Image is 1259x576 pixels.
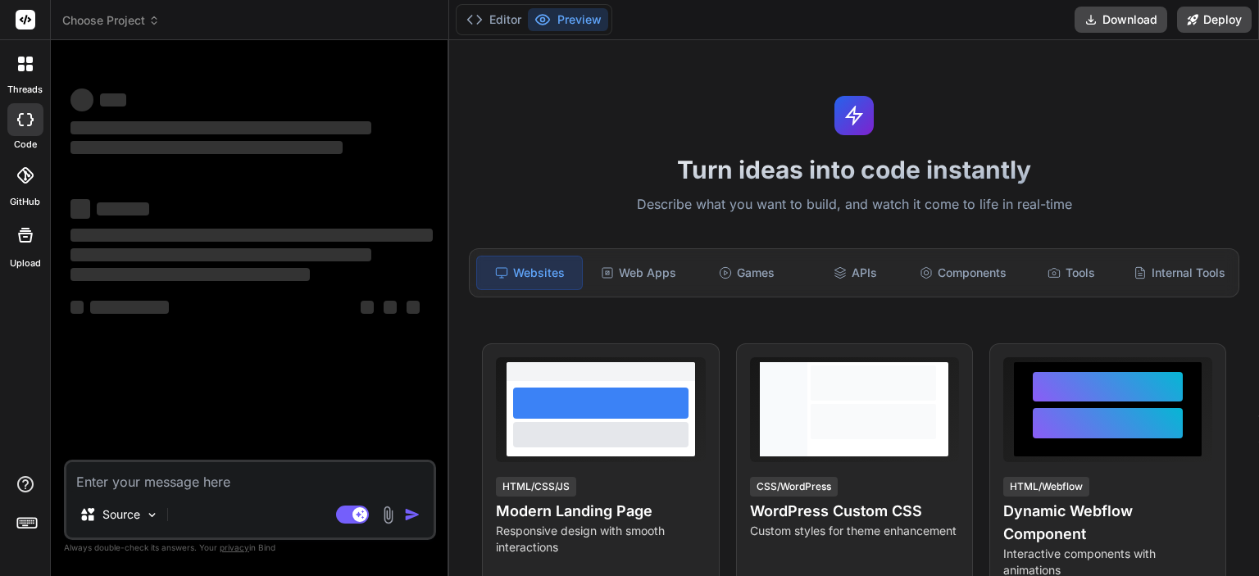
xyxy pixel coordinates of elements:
[1003,500,1212,546] h4: Dynamic Webflow Component
[1019,256,1124,290] div: Tools
[70,199,90,219] span: ‌
[404,506,420,523] img: icon
[361,301,374,314] span: ‌
[70,301,84,314] span: ‌
[70,248,371,261] span: ‌
[7,83,43,97] label: threads
[911,256,1016,290] div: Components
[459,155,1249,184] h1: Turn ideas into code instantly
[750,500,959,523] h4: WordPress Custom CSS
[586,256,691,290] div: Web Apps
[70,88,93,111] span: ‌
[97,202,149,215] span: ‌
[145,508,159,522] img: Pick Models
[70,121,371,134] span: ‌
[694,256,799,290] div: Games
[496,500,705,523] h4: Modern Landing Page
[10,195,40,209] label: GitHub
[496,523,705,556] p: Responsive design with smooth interactions
[62,12,160,29] span: Choose Project
[1075,7,1167,33] button: Download
[460,8,528,31] button: Editor
[528,8,608,31] button: Preview
[70,229,433,242] span: ‌
[1003,477,1089,497] div: HTML/Webflow
[476,256,583,290] div: Websites
[750,477,838,497] div: CSS/WordPress
[220,542,249,552] span: privacy
[407,301,420,314] span: ‌
[459,194,1249,215] p: Describe what you want to build, and watch it come to life in real-time
[379,506,398,524] img: attachment
[1177,7,1252,33] button: Deploy
[496,477,576,497] div: HTML/CSS/JS
[14,138,37,152] label: code
[70,268,310,281] span: ‌
[10,256,41,270] label: Upload
[64,540,436,556] p: Always double-check its answers. Your in Bind
[802,256,907,290] div: APIs
[70,141,343,154] span: ‌
[102,506,140,523] p: Source
[90,301,169,314] span: ‌
[384,301,397,314] span: ‌
[1127,256,1232,290] div: Internal Tools
[750,523,959,539] p: Custom styles for theme enhancement
[100,93,126,107] span: ‌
